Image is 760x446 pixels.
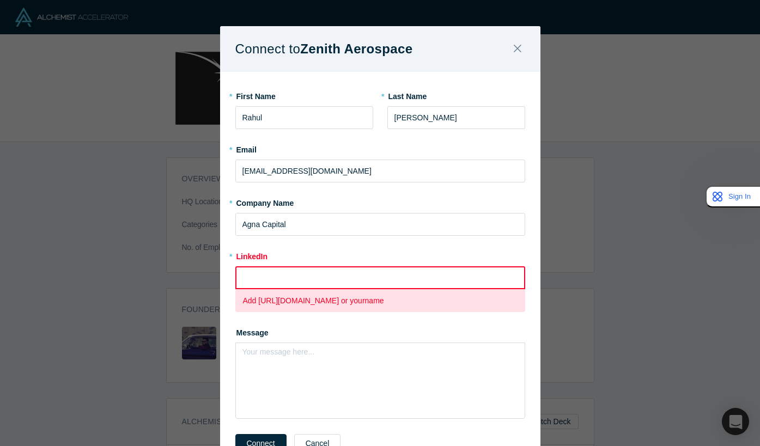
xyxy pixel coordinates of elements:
button: Close [506,38,529,61]
label: Email [235,140,525,156]
div: rdw-wrapper [235,343,525,419]
h1: Connect to [235,38,432,60]
label: Company Name [235,194,525,209]
b: Zenith Aerospace [300,41,412,56]
div: rdw-editor [243,346,518,364]
label: LinkedIn [235,247,268,262]
label: First Name [235,87,373,102]
label: Message [235,323,525,339]
p: Add [URL][DOMAIN_NAME] or yourname [243,295,518,307]
label: Last Name [387,87,525,102]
